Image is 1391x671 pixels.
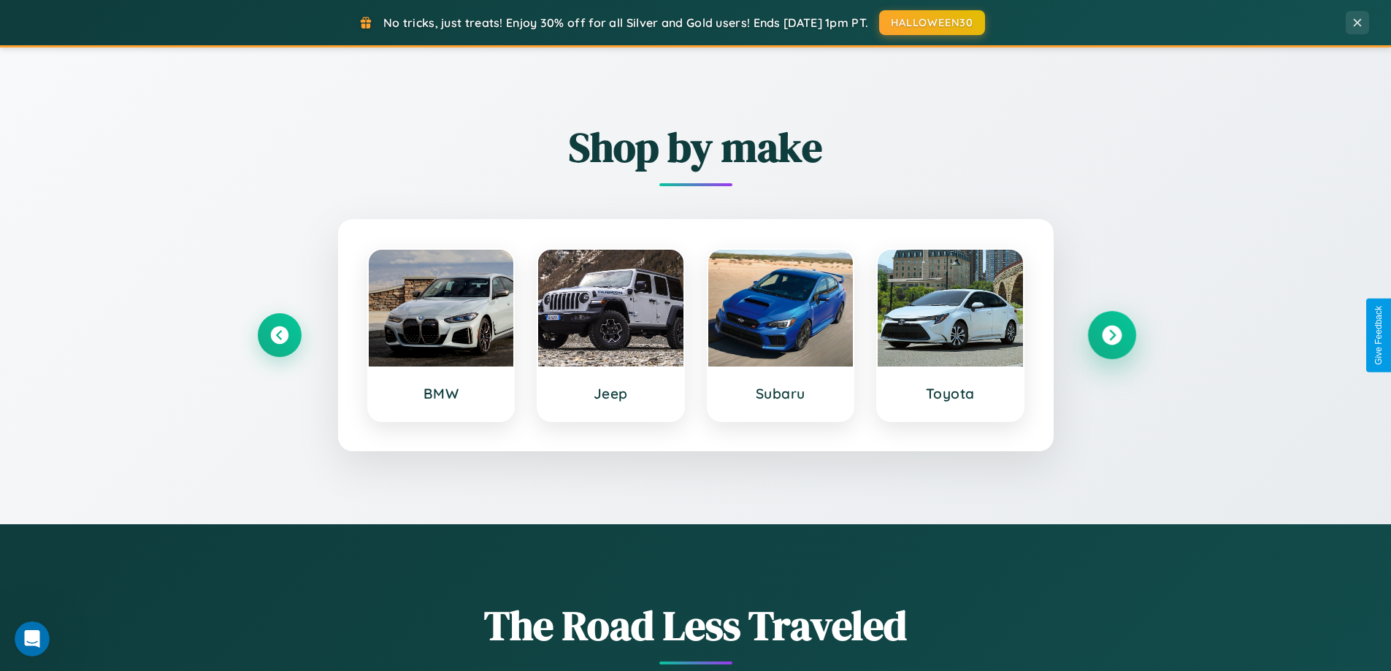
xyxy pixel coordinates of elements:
iframe: Intercom live chat [15,621,50,656]
h3: Jeep [553,385,669,402]
h3: Toyota [892,385,1008,402]
h3: BMW [383,385,499,402]
h3: Subaru [723,385,839,402]
h2: Shop by make [258,119,1134,175]
div: Give Feedback [1373,306,1384,365]
button: HALLOWEEN30 [879,10,985,35]
h1: The Road Less Traveled [258,597,1134,653]
span: No tricks, just treats! Enjoy 30% off for all Silver and Gold users! Ends [DATE] 1pm PT. [383,15,868,30]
